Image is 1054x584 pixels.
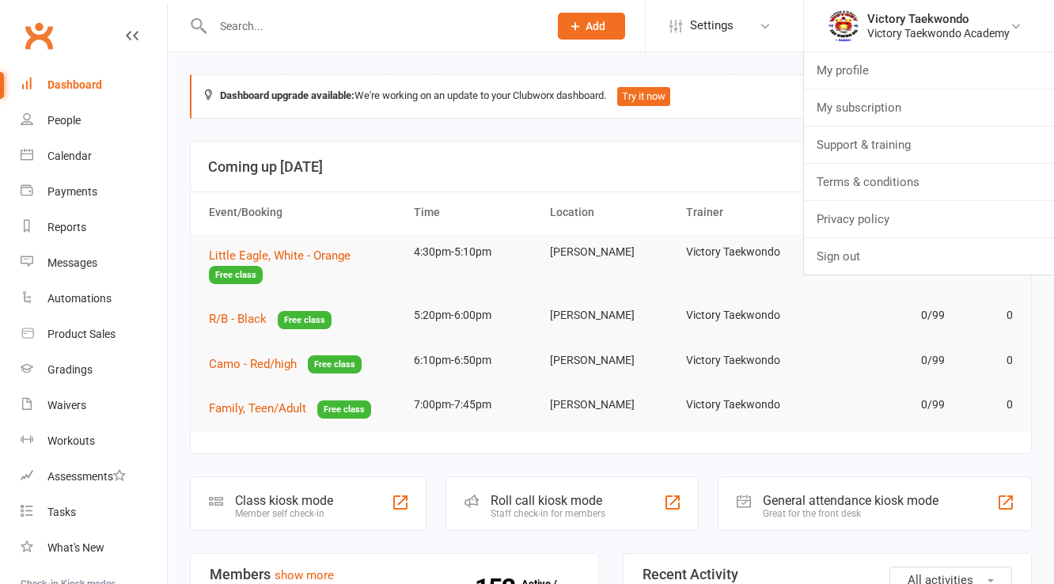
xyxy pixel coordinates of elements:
[21,388,167,423] a: Waivers
[190,74,1032,119] div: We're working on an update to your Clubworx dashboard.
[47,399,86,411] div: Waivers
[275,568,334,582] a: show more
[804,89,1054,126] a: My subscription
[47,434,95,447] div: Workouts
[21,174,167,210] a: Payments
[21,245,167,281] a: Messages
[21,459,167,495] a: Assessments
[690,8,734,44] span: Settings
[407,342,543,379] td: 6:10pm-6:50pm
[679,233,815,271] td: Victory Taekwondo
[47,221,86,233] div: Reports
[21,281,167,317] a: Automations
[804,164,1054,200] a: Terms & conditions
[47,328,116,340] div: Product Sales
[21,317,167,352] a: Product Sales
[407,386,543,423] td: 7:00pm-7:45pm
[586,20,605,32] span: Add
[208,159,1014,175] h3: Coming up [DATE]
[209,309,332,329] button: R/B - BlackFree class
[47,292,112,305] div: Automations
[679,386,815,423] td: Victory Taekwondo
[407,192,543,233] th: Time
[804,238,1054,275] a: Sign out
[21,352,167,388] a: Gradings
[19,16,59,55] a: Clubworx
[558,13,625,40] button: Add
[47,256,97,269] div: Messages
[210,567,579,582] h3: Members
[21,67,167,103] a: Dashboard
[679,342,815,379] td: Victory Taekwondo
[317,400,371,419] span: Free class
[617,87,670,106] button: Try it now
[209,355,362,374] button: Camo - Red/highFree class
[952,297,1020,334] td: 0
[867,12,1010,26] div: Victory Taekwondo
[815,297,951,334] td: 0/99
[202,192,407,233] th: Event/Booking
[804,127,1054,163] a: Support & training
[21,210,167,245] a: Reports
[47,78,102,91] div: Dashboard
[209,312,267,326] span: R/B - Black
[278,311,332,329] span: Free class
[491,508,605,519] div: Staff check-in for members
[763,493,938,508] div: General attendance kiosk mode
[235,493,333,508] div: Class kiosk mode
[209,357,297,371] span: Camo - Red/high
[679,297,815,334] td: Victory Taekwondo
[679,192,815,233] th: Trainer
[21,103,167,138] a: People
[815,386,951,423] td: 0/99
[235,508,333,519] div: Member self check-in
[209,401,306,415] span: Family, Teen/Adult
[543,233,679,271] td: [PERSON_NAME]
[209,266,263,284] span: Free class
[828,10,859,42] img: thumb_image1542833429.png
[47,185,97,198] div: Payments
[21,530,167,566] a: What's New
[407,233,543,271] td: 4:30pm-5:10pm
[867,26,1010,40] div: Victory Taekwondo Academy
[952,342,1020,379] td: 0
[220,89,354,101] strong: Dashboard upgrade available:
[308,355,362,374] span: Free class
[407,297,543,334] td: 5:20pm-6:00pm
[209,399,371,419] button: Family, Teen/AdultFree class
[47,541,104,554] div: What's New
[491,493,605,508] div: Roll call kiosk mode
[543,192,679,233] th: Location
[209,246,400,285] button: Little Eagle, White - OrangeFree class
[47,363,93,376] div: Gradings
[47,470,126,483] div: Assessments
[21,138,167,174] a: Calendar
[21,495,167,530] a: Tasks
[815,342,951,379] td: 0/99
[543,342,679,379] td: [PERSON_NAME]
[643,567,1012,582] h3: Recent Activity
[208,15,537,37] input: Search...
[952,386,1020,423] td: 0
[543,297,679,334] td: [PERSON_NAME]
[47,114,81,127] div: People
[804,52,1054,89] a: My profile
[21,423,167,459] a: Workouts
[209,248,351,263] span: Little Eagle, White - Orange
[47,150,92,162] div: Calendar
[47,506,76,518] div: Tasks
[543,386,679,423] td: [PERSON_NAME]
[763,508,938,519] div: Great for the front desk
[804,201,1054,237] a: Privacy policy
